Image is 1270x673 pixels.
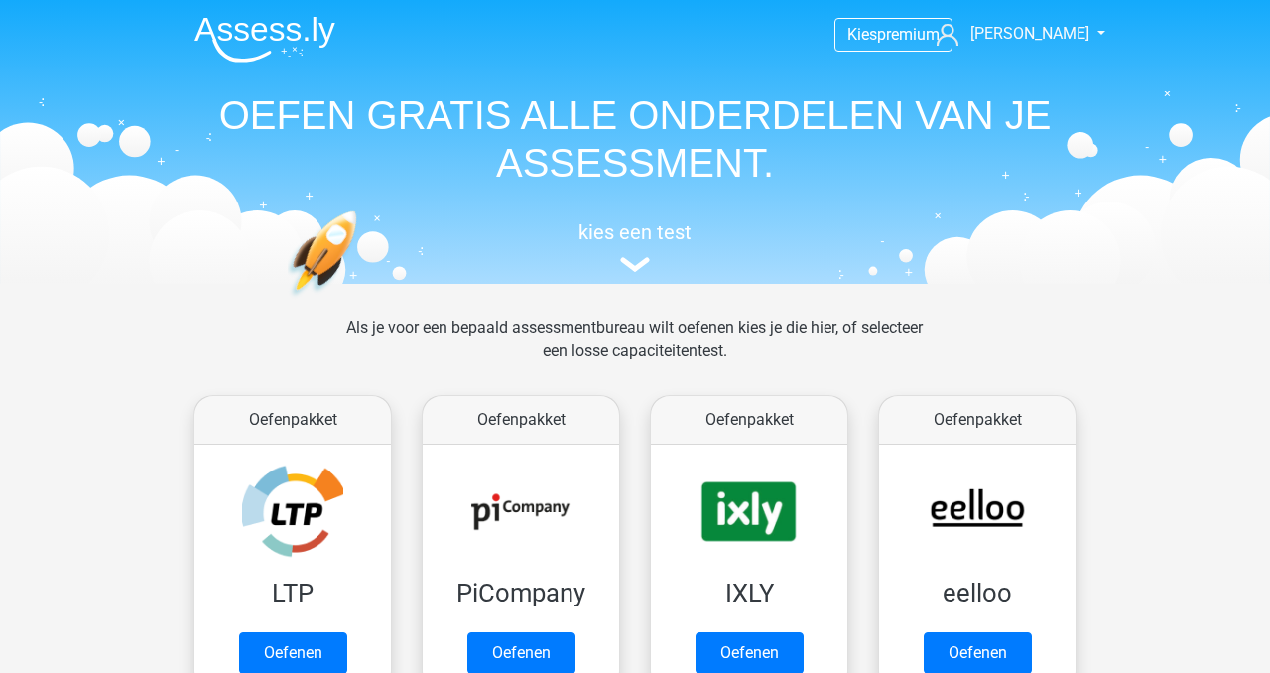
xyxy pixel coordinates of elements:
[929,22,1091,46] a: [PERSON_NAME]
[877,25,940,44] span: premium
[288,210,434,390] img: oefenen
[847,25,877,44] span: Kies
[179,220,1091,244] h5: kies een test
[835,21,952,48] a: Kiespremium
[330,316,939,387] div: Als je voor een bepaald assessmentbureau wilt oefenen kies je die hier, of selecteer een losse ca...
[970,24,1089,43] span: [PERSON_NAME]
[620,257,650,272] img: assessment
[179,220,1091,273] a: kies een test
[179,91,1091,187] h1: OEFEN GRATIS ALLE ONDERDELEN VAN JE ASSESSMENT.
[194,16,335,63] img: Assessly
